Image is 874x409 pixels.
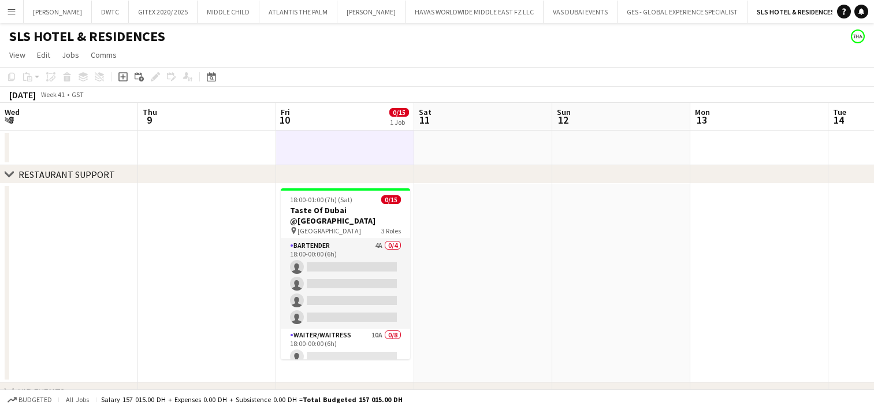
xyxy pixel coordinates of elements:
[62,50,79,60] span: Jobs
[18,386,65,397] div: VIP EVENTS
[9,89,36,101] div: [DATE]
[381,195,401,204] span: 0/15
[143,107,157,117] span: Thu
[198,1,259,23] button: MIDDLE CHILD
[303,395,403,404] span: Total Budgeted 157 015.00 DH
[5,47,30,62] a: View
[24,1,92,23] button: [PERSON_NAME]
[831,113,846,127] span: 14
[297,226,361,235] span: [GEOGRAPHIC_DATA]
[419,107,432,117] span: Sat
[555,113,571,127] span: 12
[390,118,408,127] div: 1 Job
[3,113,20,127] span: 8
[695,107,710,117] span: Mon
[9,50,25,60] span: View
[72,90,84,99] div: GST
[281,205,410,226] h3: Taste Of Dubai @[GEOGRAPHIC_DATA]
[417,113,432,127] span: 11
[38,90,67,99] span: Week 41
[129,1,198,23] button: GITEX 2020/ 2025
[259,1,337,23] button: ATLANTIS THE PALM
[557,107,571,117] span: Sun
[91,50,117,60] span: Comms
[851,29,865,43] app-user-avatar: THA_Sales Team
[381,226,401,235] span: 3 Roles
[281,239,410,329] app-card-role: Bartender4A0/418:00-00:00 (6h)
[406,1,544,23] button: HAVAS WORLDWIDE MIDDLE EAST FZ LLC
[5,107,20,117] span: Wed
[618,1,747,23] button: GES - GLOBAL EXPERIENCE SPECIALIST
[693,113,710,127] span: 13
[32,47,55,62] a: Edit
[389,108,409,117] span: 0/15
[9,28,165,45] h1: SLS HOTEL & RESIDENCES
[747,1,845,23] button: SLS HOTEL & RESIDENCES
[37,50,50,60] span: Edit
[57,47,84,62] a: Jobs
[281,107,290,117] span: Fri
[86,47,121,62] a: Comms
[281,188,410,359] app-job-card: 18:00-01:00 (7h) (Sat)0/15Taste Of Dubai @[GEOGRAPHIC_DATA] [GEOGRAPHIC_DATA]3 RolesBartender4A0/...
[64,395,91,404] span: All jobs
[141,113,157,127] span: 9
[18,169,115,180] div: RESTAURANT SUPPORT
[833,107,846,117] span: Tue
[18,396,52,404] span: Budgeted
[279,113,290,127] span: 10
[101,395,403,404] div: Salary 157 015.00 DH + Expenses 0.00 DH + Subsistence 0.00 DH =
[337,1,406,23] button: [PERSON_NAME]
[544,1,618,23] button: VAS DUBAI EVENTS
[290,195,352,204] span: 18:00-01:00 (7h) (Sat)
[6,393,54,406] button: Budgeted
[92,1,129,23] button: DWTC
